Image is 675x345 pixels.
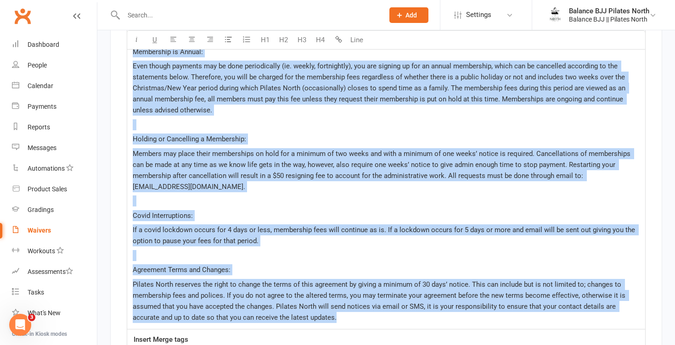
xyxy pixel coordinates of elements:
[152,36,157,44] span: U
[12,158,97,179] a: Automations
[12,200,97,220] a: Gradings
[28,103,56,110] div: Payments
[12,117,97,138] a: Reports
[133,135,246,143] span: Holding or Cancelling a Membership:
[12,241,97,262] a: Workouts
[12,179,97,200] a: Product Sales
[11,5,34,28] a: Clubworx
[28,227,51,234] div: Waivers
[12,138,97,158] a: Messages
[121,9,377,22] input: Search...
[12,96,97,117] a: Payments
[546,6,564,24] img: thumb_image1754262066.png
[28,165,65,172] div: Automations
[28,247,55,255] div: Workouts
[28,41,59,48] div: Dashboard
[389,7,428,23] button: Add
[12,76,97,96] a: Calendar
[12,282,97,303] a: Tasks
[146,31,164,49] button: U
[311,31,329,49] button: H4
[405,11,417,19] span: Add
[28,61,47,69] div: People
[569,7,649,15] div: Balance BJJ Pilates North
[569,15,649,23] div: Balance BJJ || Pilates North
[28,123,50,131] div: Reports
[9,314,31,336] iframe: Intercom live chat
[133,266,231,274] span: Agreement Terms and Changes:
[28,82,53,89] div: Calendar
[12,34,97,55] a: Dashboard
[12,220,97,241] a: Waivers
[28,314,35,321] span: 3
[133,150,632,191] span: Members may place their memberships on hold for a minimum of two weeks and with a minimum of one ...
[274,31,292,49] button: H2
[12,55,97,76] a: People
[256,31,274,49] button: H1
[28,268,73,275] div: Assessments
[28,289,44,296] div: Tasks
[133,280,627,322] span: Pilates North reserves the right to change the terms of this agreement by giving a minimum of 30 ...
[292,31,311,49] button: H3
[134,334,188,345] label: Insert Merge tags
[12,303,97,323] a: What's New
[28,309,61,317] div: What's New
[133,62,627,114] span: Even though payments may be done periodically (ie. weekly, fortnightly), you are signing up for a...
[348,31,366,49] button: Line
[133,211,193,220] span: Covid Interruptions:
[133,48,203,56] span: Membership is Annual:
[12,262,97,282] a: Assessments
[28,144,56,151] div: Messages
[28,185,67,193] div: Product Sales
[466,5,491,25] span: Settings
[28,206,54,213] div: Gradings
[133,226,637,245] span: If a covid lockdown occurs for 4 days or less, membership fees will continue as is. If a lockdown...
